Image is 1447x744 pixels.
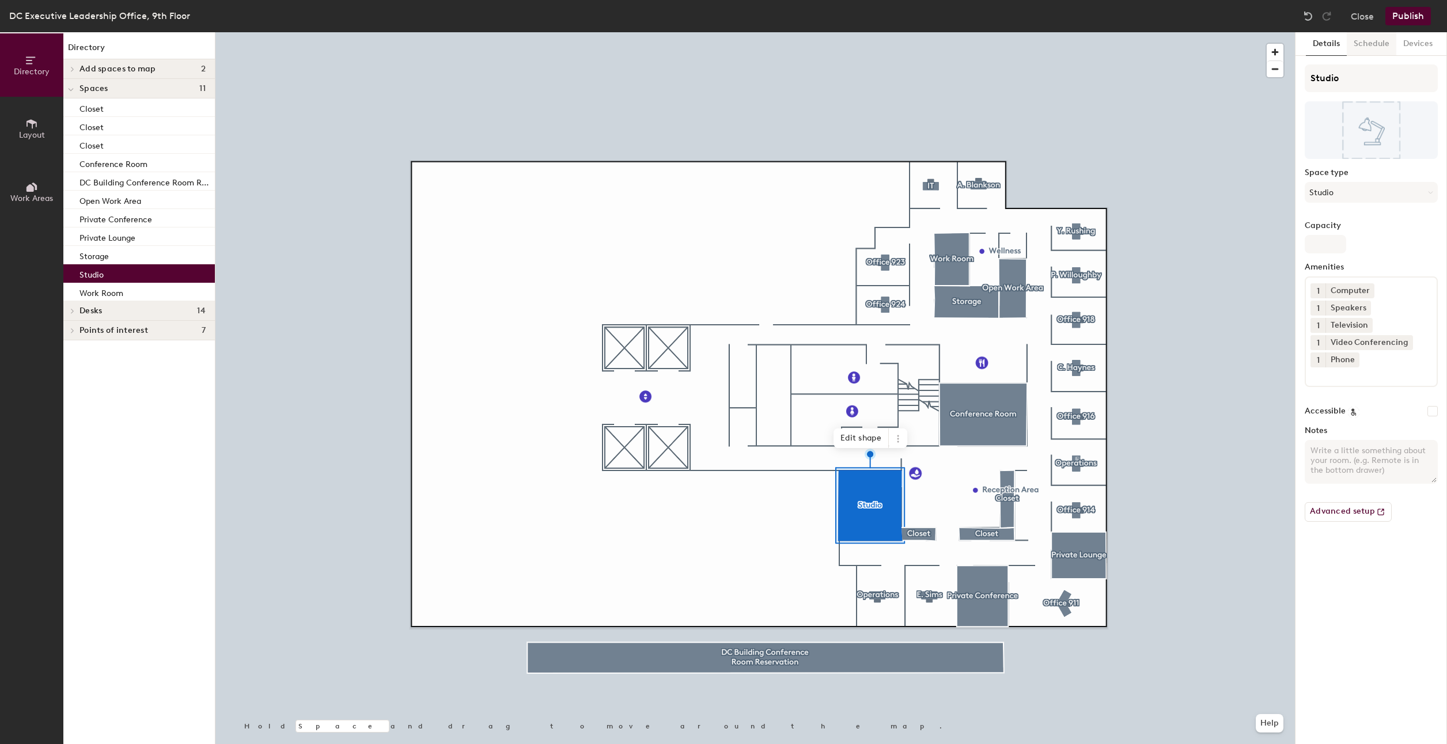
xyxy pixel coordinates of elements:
[1310,318,1325,333] button: 1
[79,326,148,335] span: Points of interest
[79,211,152,225] p: Private Conference
[79,119,104,132] p: Closet
[197,306,206,316] span: 14
[63,41,215,59] h1: Directory
[1306,32,1347,56] button: Details
[1325,283,1374,298] div: Computer
[9,9,190,23] div: DC Executive Leadership Office, 9th Floor
[1321,10,1332,22] img: Redo
[1351,7,1374,25] button: Close
[1385,7,1431,25] button: Publish
[1305,263,1438,272] label: Amenities
[79,248,109,261] p: Storage
[79,285,123,298] p: Work Room
[202,326,206,335] span: 7
[1310,335,1325,350] button: 1
[834,428,889,448] span: Edit shape
[79,156,147,169] p: Conference Room
[79,101,104,114] p: Closet
[14,67,50,77] span: Directory
[1317,320,1320,332] span: 1
[19,130,45,140] span: Layout
[1325,301,1371,316] div: Speakers
[1325,352,1359,367] div: Phone
[79,64,156,74] span: Add spaces to map
[1310,283,1325,298] button: 1
[1317,302,1320,314] span: 1
[79,138,104,151] p: Closet
[79,306,102,316] span: Desks
[1310,352,1325,367] button: 1
[201,64,206,74] span: 2
[1325,335,1413,350] div: Video Conferencing
[1347,32,1396,56] button: Schedule
[1305,101,1438,159] img: The space named Studio
[1305,502,1392,522] button: Advanced setup
[1305,168,1438,177] label: Space type
[1305,407,1346,416] label: Accessible
[10,193,53,203] span: Work Areas
[1305,221,1438,230] label: Capacity
[1256,714,1283,732] button: Help
[1310,301,1325,316] button: 1
[79,193,141,206] p: Open Work Area
[1317,285,1320,297] span: 1
[1317,354,1320,366] span: 1
[199,84,206,93] span: 11
[1325,318,1373,333] div: Television
[79,174,213,188] p: DC Building Conference Room Reservation
[79,230,135,243] p: Private Lounge
[1305,426,1438,435] label: Notes
[79,267,104,280] p: Studio
[79,84,108,93] span: Spaces
[1305,182,1438,203] button: Studio
[1302,10,1314,22] img: Undo
[1396,32,1440,56] button: Devices
[1317,337,1320,349] span: 1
